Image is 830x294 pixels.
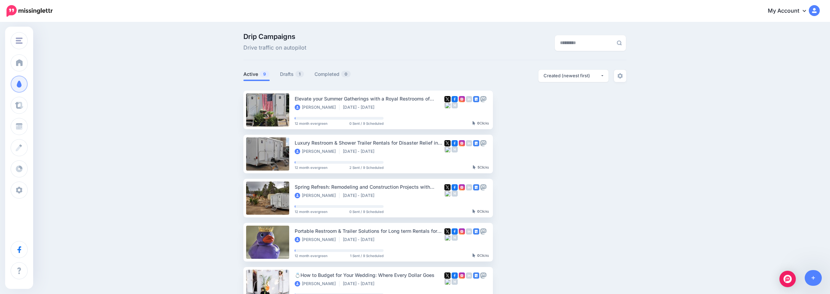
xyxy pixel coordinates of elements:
img: instagram-square.png [459,96,465,102]
div: Portable Restroom & Trailer Solutions for Long term Rentals for Venues or Construction Sites [295,227,444,235]
b: 0 [477,253,480,257]
span: 12 month evergreen [295,254,327,257]
li: [DATE] - [DATE] [343,105,378,110]
img: mastodon-grey-square.png [480,272,486,279]
div: Luxury Restroom & Shower Trailer Rentals for Disaster Relief in [US_STATE] [295,139,444,147]
span: 0 [341,71,351,77]
img: pointer-grey-darker.png [472,209,476,213]
img: linkedin-grey-square.png [466,96,472,102]
img: medium-grey-square.png [452,235,458,241]
span: 1 [295,71,304,77]
img: twitter-square.png [444,140,451,146]
div: 💍How to Budget for Your Wedding: Where Every Dollar Goes [295,271,444,279]
span: 0 Sent / 9 Scheduled [349,210,384,213]
img: mastodon-grey-square.png [480,140,486,146]
img: medium-grey-square.png [452,279,458,285]
img: menu.png [16,38,23,44]
img: pointer-grey-darker.png [473,165,476,169]
b: 5 [478,165,480,169]
div: Clicks [472,254,489,258]
li: [PERSON_NAME] [295,149,339,154]
span: 12 month evergreen [295,210,327,213]
img: google_business-square.png [473,272,479,279]
img: medium-grey-square.png [452,146,458,152]
span: 1 Sent / 9 Scheduled [350,254,384,257]
img: twitter-square.png [444,96,451,102]
img: google_business-square.png [473,184,479,190]
img: facebook-square.png [452,228,458,235]
span: Drive traffic on autopilot [243,43,306,52]
img: linkedin-grey-square.png [466,272,472,279]
a: Active9 [243,70,270,78]
button: Created (newest first) [538,70,608,82]
img: twitter-square.png [444,228,451,235]
img: bluesky-grey-square.png [444,102,451,108]
a: Completed0 [314,70,351,78]
div: Spring Refresh: Remodeling and Construction Projects with Luxury Portable Bathroom Trailer Rentals [295,183,444,191]
li: [PERSON_NAME] [295,281,339,286]
img: linkedin-grey-square.png [466,140,472,146]
img: instagram-square.png [459,184,465,190]
img: mastodon-grey-square.png [480,228,486,235]
img: medium-grey-square.png [452,190,458,197]
img: bluesky-grey-square.png [444,235,451,241]
div: Elevate your Summer Gatherings with a Royal Restrooms of [US_STATE] portable restroom and shower ... [295,95,444,103]
img: linkedin-grey-square.png [466,184,472,190]
span: 9 [260,71,269,77]
div: Clicks [473,165,489,170]
span: 2 Sent / 9 Scheduled [349,166,384,169]
img: facebook-square.png [452,184,458,190]
img: facebook-square.png [452,140,458,146]
li: [PERSON_NAME] [295,193,339,198]
a: My Account [761,3,820,19]
li: [DATE] - [DATE] [343,237,378,242]
a: Drafts1 [280,70,304,78]
img: settings-grey.png [617,73,623,79]
div: Clicks [472,210,489,214]
div: Open Intercom Messenger [779,271,796,287]
div: Clicks [472,121,489,125]
b: 0 [477,121,480,125]
span: 12 month evergreen [295,122,327,125]
li: [PERSON_NAME] [295,237,339,242]
img: facebook-square.png [452,272,458,279]
img: instagram-square.png [459,228,465,235]
img: mastodon-grey-square.png [480,96,486,102]
img: linkedin-grey-square.png [466,228,472,235]
span: Drip Campaigns [243,33,306,40]
img: instagram-square.png [459,272,465,279]
img: bluesky-grey-square.png [444,190,451,197]
img: search-grey-6.png [617,40,622,45]
b: 0 [477,209,480,213]
img: medium-grey-square.png [452,102,458,108]
img: instagram-square.png [459,140,465,146]
img: pointer-grey-darker.png [472,121,476,125]
span: 12 month evergreen [295,166,327,169]
img: Missinglettr [6,5,53,17]
li: [DATE] - [DATE] [343,281,378,286]
img: facebook-square.png [452,96,458,102]
img: bluesky-grey-square.png [444,279,451,285]
img: twitter-square.png [444,184,451,190]
img: twitter-square.png [444,272,451,279]
div: Created (newest first) [544,72,600,79]
img: google_business-square.png [473,140,479,146]
li: [PERSON_NAME] [295,105,339,110]
img: pointer-grey-darker.png [472,253,476,257]
li: [DATE] - [DATE] [343,193,378,198]
img: mastodon-grey-square.png [480,184,486,190]
li: [DATE] - [DATE] [343,149,378,154]
img: google_business-square.png [473,96,479,102]
img: google_business-square.png [473,228,479,235]
span: 0 Sent / 9 Scheduled [349,122,384,125]
img: bluesky-grey-square.png [444,146,451,152]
